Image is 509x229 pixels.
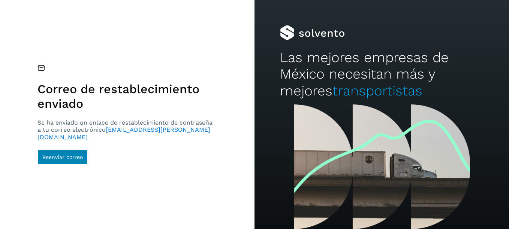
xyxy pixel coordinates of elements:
h1: Correo de restablecimiento enviado [37,82,216,111]
button: Reenviar correo [37,150,88,165]
p: Se ha enviado un enlace de restablecimiento de contraseña a tu correo electrónico [37,119,216,141]
span: transportistas [332,83,422,99]
span: Reenviar correo [42,155,83,160]
span: [EMAIL_ADDRESS][PERSON_NAME][DOMAIN_NAME] [37,126,210,140]
h2: Las mejores empresas de México necesitan más y mejores [280,49,484,99]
